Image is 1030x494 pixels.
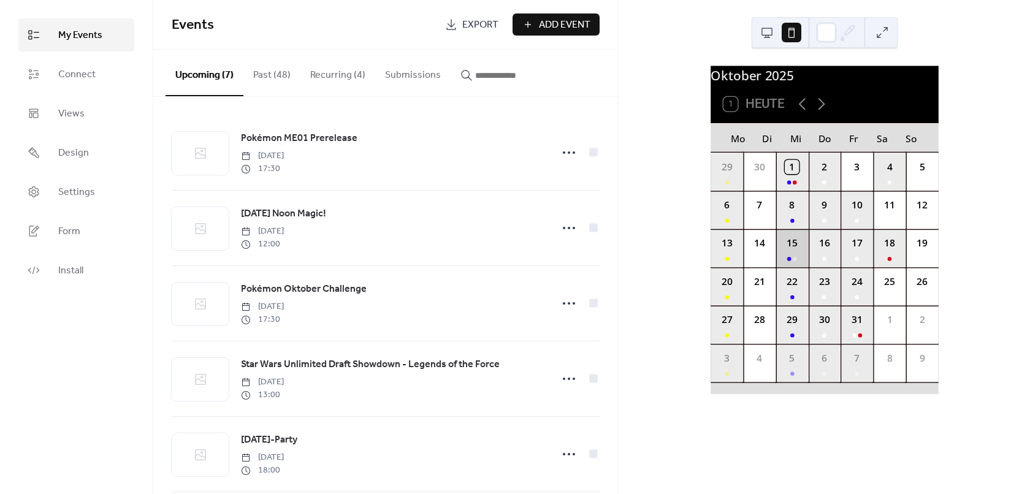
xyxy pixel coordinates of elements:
span: Design [58,146,89,161]
div: 2 [915,313,929,327]
a: Install [18,254,134,287]
div: Do [810,124,839,153]
span: Connect [58,67,96,82]
a: Pokémon Oktober Challenge [241,281,367,297]
span: [DATE] [241,300,284,313]
div: 6 [817,351,831,365]
div: Sa [868,124,896,153]
span: Add Event [539,18,590,32]
span: 12:00 [241,238,284,251]
a: [DATE]-Party [241,432,297,448]
span: Form [58,224,80,239]
span: [DATE]-Party [241,433,297,447]
span: [DATE] [241,376,284,389]
span: Views [58,107,85,121]
div: 7 [850,351,864,365]
span: Star Wars Unlimited Draft Showdown - Legends of the Force [241,357,500,372]
div: 30 [752,160,766,174]
span: Pokémon ME01 Prerelease [241,131,357,146]
div: 28 [752,313,766,327]
a: Form [18,215,134,248]
span: [DATE] Noon Magic! [241,207,326,221]
div: 26 [915,275,929,289]
div: 21 [752,275,766,289]
div: 4 [752,351,766,365]
div: Fr [839,124,868,153]
span: [DATE] [241,451,284,464]
span: Install [58,264,83,278]
div: 25 [882,275,896,289]
span: 13:00 [241,389,284,401]
div: 10 [850,198,864,212]
div: 14 [752,237,766,251]
span: Events [172,12,214,39]
a: Views [18,97,134,130]
div: 11 [882,198,896,212]
div: 23 [817,275,831,289]
div: 22 [785,275,799,289]
div: 27 [719,313,733,327]
span: My Events [58,28,102,43]
div: 5 [785,351,799,365]
span: Pokémon Oktober Challenge [241,282,367,297]
div: 8 [882,351,896,365]
span: [DATE] [241,225,284,238]
span: Export [462,18,498,32]
div: 9 [915,351,929,365]
a: [DATE] Noon Magic! [241,206,326,222]
div: 2 [817,160,831,174]
a: Design [18,136,134,169]
div: 16 [817,237,831,251]
button: Submissions [375,50,451,95]
div: Mo [723,124,752,153]
button: Recurring (4) [300,50,375,95]
div: Oktober 2025 [711,66,939,85]
span: Settings [58,185,95,200]
div: 29 [785,313,799,327]
div: 5 [915,160,929,174]
div: 6 [719,198,733,212]
div: 19 [915,237,929,251]
a: My Events [18,18,134,51]
div: 31 [850,313,864,327]
div: 20 [719,275,733,289]
div: Di [752,124,781,153]
div: 29 [719,160,733,174]
div: 24 [850,275,864,289]
div: 7 [752,198,766,212]
button: Add Event [513,13,600,36]
div: 9 [817,198,831,212]
a: Settings [18,175,134,208]
a: Connect [18,58,134,91]
div: 3 [719,351,733,365]
div: 13 [719,237,733,251]
div: So [896,124,925,153]
div: Mi [781,124,810,153]
div: 30 [817,313,831,327]
span: [DATE] [241,150,284,162]
span: 17:30 [241,313,284,326]
button: Upcoming (7) [166,50,243,96]
a: Star Wars Unlimited Draft Showdown - Legends of the Force [241,357,500,373]
div: 1 [785,160,799,174]
button: Past (48) [243,50,300,95]
div: 12 [915,198,929,212]
span: 18:00 [241,464,284,477]
a: Pokémon ME01 Prerelease [241,131,357,146]
div: 1 [882,313,896,327]
span: 17:30 [241,162,284,175]
div: 17 [850,237,864,251]
div: 3 [850,160,864,174]
div: 4 [882,160,896,174]
div: 8 [785,198,799,212]
a: Export [436,13,508,36]
div: 18 [882,237,896,251]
